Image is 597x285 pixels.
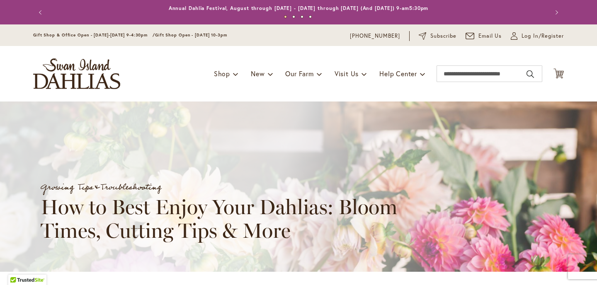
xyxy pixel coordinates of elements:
[379,69,417,78] span: Help Center
[335,69,359,78] span: Visit Us
[511,32,564,40] a: Log In/Register
[301,15,303,18] button: 3 of 4
[285,69,313,78] span: Our Farm
[430,32,456,40] span: Subscribe
[33,32,155,38] span: Gift Shop & Office Open - [DATE]-[DATE] 9-4:30pm /
[466,32,502,40] a: Email Us
[33,4,50,21] button: Previous
[284,15,287,18] button: 1 of 4
[522,32,564,40] span: Log In/Register
[214,69,230,78] span: Shop
[419,32,456,40] a: Subscribe
[41,179,93,195] a: Growing Tips
[169,5,429,11] a: Annual Dahlia Festival, August through [DATE] - [DATE] through [DATE] (And [DATE]) 9-am5:30pm
[309,15,312,18] button: 4 of 4
[251,69,265,78] span: New
[547,4,564,21] button: Next
[41,180,571,195] div: &
[478,32,502,40] span: Email Us
[155,32,227,38] span: Gift Shop Open - [DATE] 10-3pm
[100,179,161,195] a: Troubleshooting
[33,58,120,89] a: store logo
[41,195,439,243] h1: How to Best Enjoy Your Dahlias: Bloom Times, Cutting Tips & More
[292,15,295,18] button: 2 of 4
[350,32,400,40] a: [PHONE_NUMBER]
